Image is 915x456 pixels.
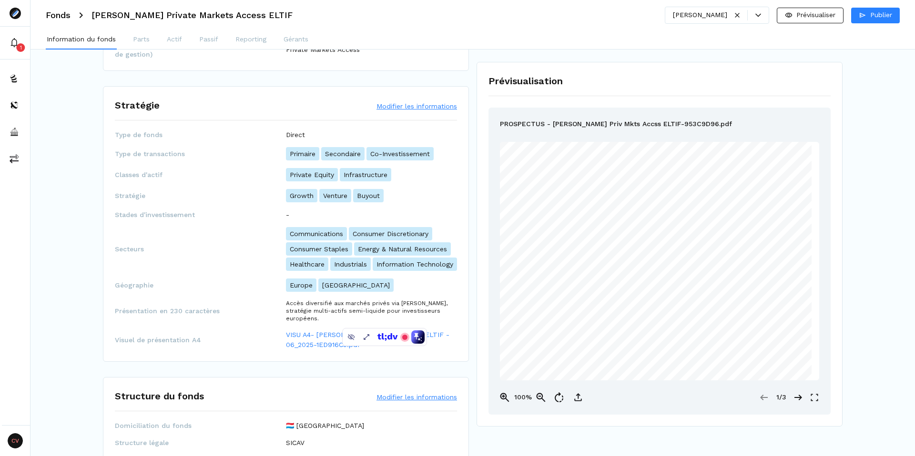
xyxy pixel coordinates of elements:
span: ) [765,271,767,278]
h1: Prévisualisation [488,74,831,88]
img: funds [10,74,19,83]
span: Private Placement Memorandum [539,186,612,191]
span: Classes d'actif [115,170,286,179]
p: Co-Investissement [366,147,434,160]
p: Secondaire [321,147,365,160]
p: Information Technology [373,258,457,271]
span: Secteurs [115,244,286,254]
span: 2025/1530-O14933-0-PC [762,153,802,157]
span: Domiciliation du fonds [115,421,286,430]
p: [GEOGRAPHIC_DATA] [318,278,394,292]
p: Infrastructure [340,168,391,181]
p: Europe [286,278,316,292]
button: 1 [2,31,28,54]
button: funds [2,67,28,90]
a: VISU A4- [PERSON_NAME] Priv Mkts Accss ELTIF - 06_2025-1ED916C5.pdf [286,330,457,350]
p: Reporting [235,34,266,44]
button: Modifier les informations [376,101,457,111]
p: 🇱🇺 [GEOGRAPHIC_DATA] [286,421,364,430]
p: Parts [133,34,150,44]
span: Stratégie [115,191,286,200]
p: Accès diversifié aux marchés privés via [PERSON_NAME], stratégie multi-actifs semi-liquide pour i... [286,299,457,322]
p: Direct [286,130,305,139]
p: 100% [513,392,532,402]
span: Type de transactions [115,149,286,159]
button: Passif [198,30,219,50]
p: Actif [167,34,182,44]
p: Information du fonds [47,34,116,44]
span: Présentation en 230 caractères [115,306,286,316]
span: capital variable [540,271,579,278]
span: European Long-Term Investment Fund ( [541,255,648,261]
span: [DATE] [640,329,658,336]
p: Industrials [330,258,371,271]
span: Visuel de présentation A4 [115,335,286,345]
span: Fonds d’investissement européen à long terme [648,255,765,261]
p: Buyout [353,189,384,202]
span: Nom Court du fonds (sans mention de la société de gestion) [115,40,286,59]
p: Private Equity [286,168,338,181]
p: Communications [286,227,347,240]
span: Structure légale [115,438,286,447]
span: [DATE] [783,158,794,161]
p: Growth [286,189,317,202]
span: ) incorporated as a Public Limited Liability Company ( [579,271,723,278]
p: 1/3 [772,392,791,402]
p: Publier [870,10,892,20]
button: Modifier les informations [376,392,457,402]
p: SICAV [286,438,305,447]
button: distributors [2,94,28,117]
span: Société d'investissement à [698,265,763,271]
button: commissions [2,147,28,170]
button: asset-managers [2,120,28,143]
p: Healthcare [286,258,328,271]
button: Actif [166,30,183,50]
p: 1 [20,44,22,51]
h1: Structure du fonds [115,389,204,403]
button: Information du fonds [46,30,117,50]
span: Stades d'investissement [115,210,286,219]
p: Consumer Discretionary [349,227,432,240]
p: Private Markets Access [286,45,360,54]
span: Géographie [115,280,286,290]
img: asset-managers [10,127,19,137]
p: Gérants [284,34,308,44]
div: [PERSON_NAME] [673,10,727,20]
button: Publier [851,8,900,23]
button: Gérants [283,30,309,50]
p: Primaire [286,147,319,160]
p: Consumer Staples [286,242,352,256]
p: Venture [319,189,351,202]
button: Prévisualiser [777,8,844,23]
button: Reporting [234,30,267,50]
img: distributors [10,100,19,110]
p: PROSPECTUS - [PERSON_NAME] Priv Mkts Accss ELTIF-953C9D96.pdf [500,119,732,130]
p: Energy & Natural Resources [354,242,451,256]
p: Passif [199,34,218,44]
p: - [286,210,289,219]
span: PRIVATE PLACEMENT MEMORANDUM [597,311,714,317]
span: Luxembourg Investment Company with Variable Capital ( [545,265,698,271]
span: [PERSON_NAME] PRIVATE MARKETS ACCESS ELTIF [574,234,735,240]
img: commissions [10,154,19,163]
span: Société anonyme [723,271,765,278]
p: Prévisualiser [796,10,835,20]
span: Type de fonds [115,130,286,139]
span: CV [8,433,23,448]
span: ) [765,255,767,261]
button: Parts [132,30,151,50]
h3: [PERSON_NAME] Private Markets Access ELTIF [91,11,293,20]
h1: Stratégie [115,98,160,112]
h3: Fonds [46,11,71,20]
